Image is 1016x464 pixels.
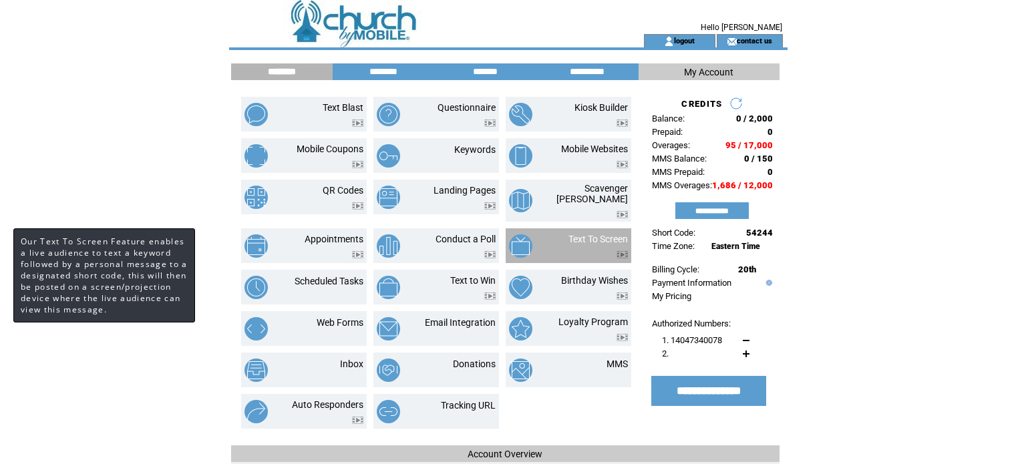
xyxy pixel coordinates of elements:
[509,103,532,126] img: kiosk-builder.png
[244,144,268,168] img: mobile-coupons.png
[352,417,363,424] img: video.png
[377,400,400,423] img: tracking-url.png
[684,67,733,77] span: My Account
[763,280,772,286] img: help.gif
[568,234,628,244] a: Text To Screen
[652,140,690,150] span: Overages:
[484,202,496,210] img: video.png
[674,36,695,45] a: logout
[509,189,532,212] img: scavenger-hunt.png
[617,211,628,218] img: video.png
[574,102,628,113] a: Kiosk Builder
[662,349,669,359] span: 2.
[377,276,400,299] img: text-to-win.png
[652,127,683,137] span: Prepaid:
[652,167,705,177] span: MMS Prepaid:
[652,264,699,274] span: Billing Cycle:
[317,317,363,328] a: Web Forms
[244,186,268,209] img: qr-codes.png
[509,234,532,258] img: text-to-screen.png
[244,359,268,382] img: inbox.png
[436,234,496,244] a: Conduct a Poll
[244,400,268,423] img: auto-responders.png
[441,400,496,411] a: Tracking URL
[652,291,691,301] a: My Pricing
[768,127,773,137] span: 0
[323,185,363,196] a: QR Codes
[607,359,628,369] a: MMS
[377,359,400,382] img: donations.png
[558,316,628,327] a: Loyalty Program
[652,278,731,288] a: Payment Information
[652,241,695,251] span: Time Zone:
[681,99,722,109] span: CREDITS
[509,276,532,299] img: birthday-wishes.png
[453,359,496,369] a: Donations
[292,399,363,410] a: Auto Responders
[652,318,731,328] span: Authorized Numbers:
[352,161,363,168] img: video.png
[295,276,363,286] a: Scheduled Tasks
[617,334,628,341] img: video.png
[377,144,400,168] img: keywords.png
[738,264,756,274] span: 20th
[297,144,363,154] a: Mobile Coupons
[652,113,685,124] span: Balance:
[652,228,695,238] span: Short Code:
[244,103,268,126] img: text-blast.png
[352,202,363,210] img: video.png
[509,359,532,382] img: mms.png
[768,167,773,177] span: 0
[509,317,532,340] img: loyalty-program.png
[701,23,782,32] span: Hello [PERSON_NAME]
[377,186,400,209] img: landing-pages.png
[438,102,496,113] a: Questionnaire
[617,251,628,258] img: video.png
[454,144,496,155] a: Keywords
[468,449,542,459] span: Account Overview
[244,234,268,258] img: appointments.png
[21,236,188,315] span: Our Text To Screen Feature enables a live audience to text a keyword followed by a personal messa...
[425,317,496,328] a: Email Integration
[484,251,496,258] img: video.png
[377,103,400,126] img: questionnaire.png
[617,120,628,127] img: video.png
[711,242,760,251] span: Eastern Time
[509,144,532,168] img: mobile-websites.png
[652,180,712,190] span: MMS Overages:
[664,36,674,47] img: account_icon.gif
[377,234,400,258] img: conduct-a-poll.png
[561,144,628,154] a: Mobile Websites
[727,36,737,47] img: contact_us_icon.gif
[725,140,773,150] span: 95 / 17,000
[244,317,268,340] img: web-forms.png
[617,292,628,300] img: video.png
[712,180,773,190] span: 1,686 / 12,000
[746,228,773,238] span: 54244
[737,36,772,45] a: contact us
[352,120,363,127] img: video.png
[484,292,496,300] img: video.png
[736,113,773,124] span: 0 / 2,000
[744,154,773,164] span: 0 / 150
[652,154,707,164] span: MMS Balance:
[323,102,363,113] a: Text Blast
[244,276,268,299] img: scheduled-tasks.png
[450,275,496,286] a: Text to Win
[340,359,363,369] a: Inbox
[556,183,628,204] a: Scavenger [PERSON_NAME]
[352,251,363,258] img: video.png
[434,185,496,196] a: Landing Pages
[617,161,628,168] img: video.png
[662,335,722,345] span: 1. 14047340078
[561,275,628,286] a: Birthday Wishes
[305,234,363,244] a: Appointments
[484,120,496,127] img: video.png
[377,317,400,340] img: email-integration.png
